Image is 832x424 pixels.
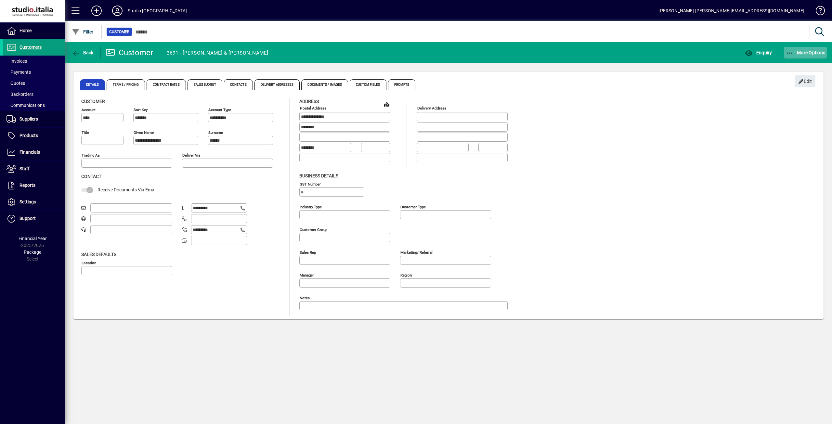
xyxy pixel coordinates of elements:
mat-label: Deliver via [182,153,200,158]
span: Customers [19,45,42,50]
span: Contact [81,174,101,179]
span: Delivery Addresses [254,79,300,90]
a: Payments [3,67,65,78]
span: Custom Fields [350,79,386,90]
a: Knowledge Base [811,1,824,22]
mat-label: GST Number [300,182,321,186]
a: Settings [3,194,65,210]
span: Products [19,133,38,138]
mat-label: Customer type [400,204,426,209]
span: Quotes [6,81,25,86]
span: Filter [72,29,94,34]
mat-label: Sort key [134,108,148,112]
mat-label: Customer group [300,227,327,232]
span: Sales Budget [188,79,222,90]
button: Enquiry [743,47,773,58]
span: Enquiry [745,50,772,55]
a: Backorders [3,89,65,100]
span: Edit [798,76,812,87]
div: Studio [GEOGRAPHIC_DATA] [128,6,187,16]
span: Prompts [388,79,416,90]
button: Edit [795,75,815,87]
mat-label: Title [82,130,89,135]
a: Products [3,128,65,144]
span: Receive Documents Via Email [97,187,156,192]
button: Filter [70,26,95,38]
button: Add [86,5,107,17]
div: [PERSON_NAME] [PERSON_NAME][EMAIL_ADDRESS][DOMAIN_NAME] [658,6,804,16]
span: Address [299,99,319,104]
span: Back [72,50,94,55]
span: Staff [19,166,30,171]
mat-label: Manager [300,273,314,277]
span: Communications [6,103,45,108]
mat-label: Account Type [208,108,231,112]
div: 3691 - [PERSON_NAME] & [PERSON_NAME] [167,48,268,58]
mat-label: Marketing/ Referral [400,250,433,254]
app-page-header-button: Back [65,47,101,58]
span: Backorders [6,92,33,97]
span: Package [24,250,41,255]
mat-label: Notes [300,295,310,300]
a: Suppliers [3,111,65,127]
span: Suppliers [19,116,38,122]
span: Details [80,79,105,90]
button: More Options [784,47,827,58]
a: Home [3,23,65,39]
span: Payments [6,70,31,75]
span: More Options [786,50,825,55]
span: Settings [19,199,36,204]
a: View on map [382,99,392,109]
span: Financials [19,149,40,155]
a: Invoices [3,56,65,67]
mat-label: Trading as [82,153,100,158]
span: Sales defaults [81,252,116,257]
span: Contract Rates [147,79,186,90]
a: Communications [3,100,65,111]
mat-label: Region [400,273,412,277]
mat-label: Given name [134,130,154,135]
a: Support [3,211,65,227]
button: Profile [107,5,128,17]
span: Customer [81,99,105,104]
span: Reports [19,183,35,188]
span: Invoices [6,58,27,64]
span: Business details [299,173,338,178]
a: Financials [3,144,65,161]
mat-label: Surname [208,130,223,135]
mat-label: Industry type [300,204,322,209]
button: Back [70,47,95,58]
span: Support [19,216,36,221]
mat-label: Location [82,260,96,265]
a: Staff [3,161,65,177]
a: Quotes [3,78,65,89]
span: Contacts [224,79,253,90]
a: Reports [3,177,65,194]
div: Customer [106,47,153,58]
mat-label: Account [82,108,96,112]
mat-label: Sales rep [300,250,316,254]
span: Customer [109,29,129,35]
span: Financial Year [19,236,47,241]
span: Terms / Pricing [107,79,145,90]
span: Home [19,28,32,33]
span: Documents / Images [301,79,348,90]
